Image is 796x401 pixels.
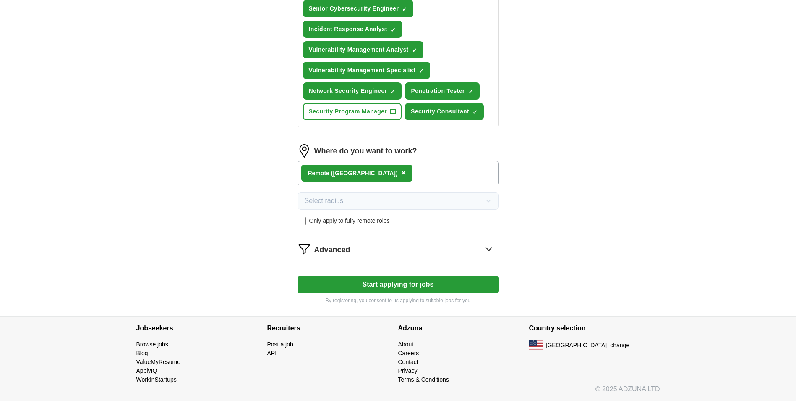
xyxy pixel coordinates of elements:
[303,103,402,120] button: Security Program Manager
[309,66,415,75] span: Vulnerability Management Specialist
[405,103,484,120] button: Security Consultant✓
[298,144,311,158] img: location.png
[130,384,667,401] div: © 2025 ADZUNA LTD
[411,107,469,116] span: Security Consultant
[309,107,387,116] span: Security Program Manager
[391,26,396,33] span: ✓
[309,216,390,225] span: Only apply to fully remote roles
[314,244,350,256] span: Advanced
[298,276,499,293] button: Start applying for jobs
[136,367,157,374] a: ApplyIQ
[401,168,406,177] span: ×
[390,88,395,95] span: ✓
[398,367,418,374] a: Privacy
[472,109,478,116] span: ✓
[398,341,414,348] a: About
[405,82,479,100] button: Penetration Tester✓
[267,350,277,356] a: API
[546,341,607,350] span: [GEOGRAPHIC_DATA]
[303,62,430,79] button: Vulnerability Management Specialist✓
[468,88,473,95] span: ✓
[136,359,181,365] a: ValueMyResume
[298,297,499,304] p: By registering, you consent to us applying to suitable jobs for you
[298,192,499,210] button: Select radius
[314,145,417,157] label: Where do you want to work?
[267,341,293,348] a: Post a job
[308,169,398,178] div: Remote ([GEOGRAPHIC_DATA])
[610,341,629,350] button: change
[411,87,465,95] span: Penetration Tester
[401,167,406,179] button: ×
[136,350,148,356] a: Blog
[298,217,306,225] input: Only apply to fully remote roles
[419,68,424,74] span: ✓
[303,21,402,38] button: Incident Response Analyst✓
[309,4,399,13] span: Senior Cybersecurity Engineer
[303,41,423,58] button: Vulnerability Management Analyst✓
[309,87,387,95] span: Network Security Engineer
[398,350,419,356] a: Careers
[398,376,449,383] a: Terms & Conditions
[309,45,409,54] span: Vulnerability Management Analyst
[398,359,418,365] a: Contact
[136,376,177,383] a: WorkInStartups
[303,82,402,100] button: Network Security Engineer✓
[309,25,387,34] span: Incident Response Analyst
[529,317,660,340] h4: Country selection
[298,242,311,256] img: filter
[412,47,417,54] span: ✓
[402,6,407,13] span: ✓
[529,340,543,350] img: US flag
[305,196,344,206] span: Select radius
[136,341,168,348] a: Browse jobs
